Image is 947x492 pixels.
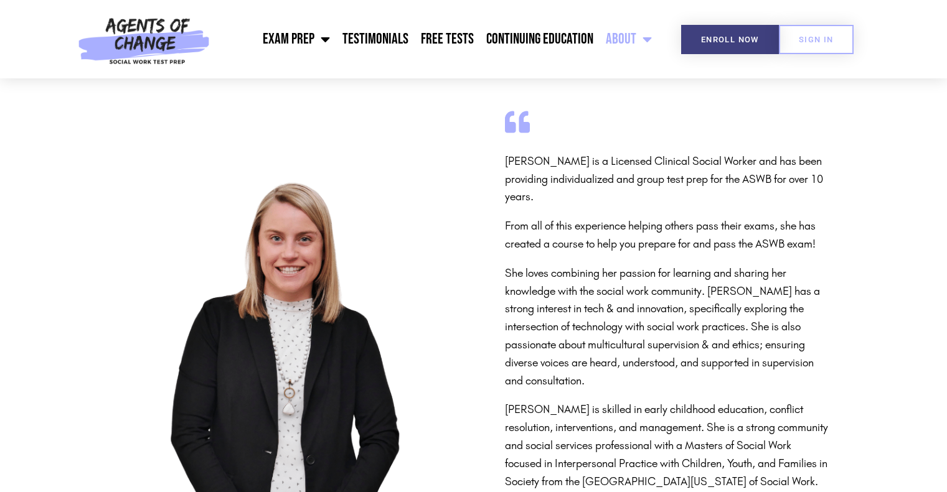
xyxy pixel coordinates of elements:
p: She loves combining her passion for learning and sharing her knowledge with the social work commu... [505,264,829,390]
p: [PERSON_NAME] is a Licensed Clinical Social Worker and has been providing individualized and grou... [505,152,829,206]
a: Exam Prep [257,24,336,55]
a: Enroll Now [681,25,779,54]
a: About [600,24,658,55]
a: SIGN IN [779,25,854,54]
span: SIGN IN [799,35,834,44]
span: Enroll Now [701,35,759,44]
nav: Menu [216,24,658,55]
a: Testimonials [336,24,415,55]
a: Free Tests [415,24,480,55]
p: From all of this experience helping others pass their exams, she has created a course to help you... [505,217,829,253]
a: Continuing Education [480,24,600,55]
